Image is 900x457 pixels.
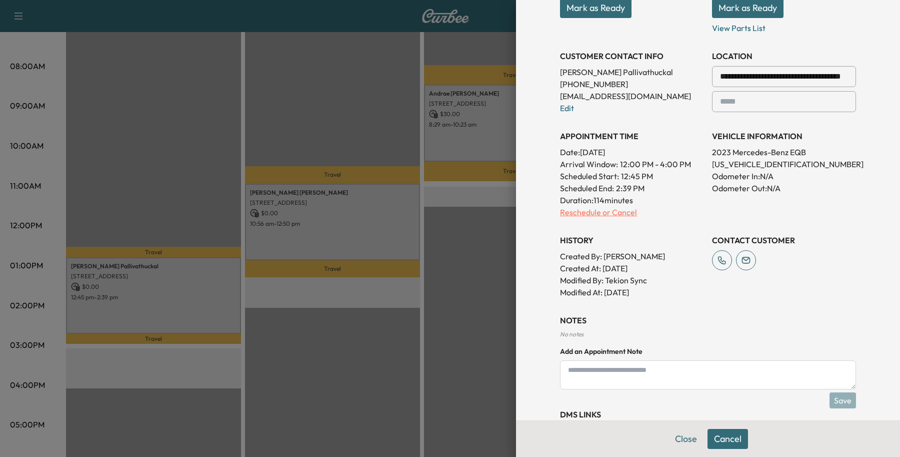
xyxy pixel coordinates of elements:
[668,429,703,449] button: Close
[560,103,574,113] a: Edit
[560,274,704,286] p: Modified By : Tekion Sync
[712,234,856,246] h3: CONTACT CUSTOMER
[712,50,856,62] h3: LOCATION
[560,194,704,206] p: Duration: 114 minutes
[560,262,704,274] p: Created At : [DATE]
[712,158,856,170] p: [US_VEHICLE_IDENTIFICATION_NUMBER]
[560,182,614,194] p: Scheduled End:
[560,234,704,246] h3: History
[560,346,856,356] h4: Add an Appointment Note
[560,170,619,182] p: Scheduled Start:
[712,130,856,142] h3: VEHICLE INFORMATION
[712,182,856,194] p: Odometer Out: N/A
[712,146,856,158] p: 2023 Mercedes-Benz EQB
[560,206,704,218] p: Reschedule or Cancel
[616,182,644,194] p: 2:39 PM
[560,90,704,102] p: [EMAIL_ADDRESS][DOMAIN_NAME]
[560,146,704,158] p: Date: [DATE]
[560,250,704,262] p: Created By : [PERSON_NAME]
[560,330,856,338] div: No notes
[560,130,704,142] h3: APPOINTMENT TIME
[560,78,704,90] p: [PHONE_NUMBER]
[560,158,704,170] p: Arrival Window:
[620,158,691,170] span: 12:00 PM - 4:00 PM
[712,18,856,34] p: View Parts List
[560,50,704,62] h3: CUSTOMER CONTACT INFO
[621,170,653,182] p: 12:45 PM
[707,429,748,449] button: Cancel
[712,170,856,182] p: Odometer In: N/A
[560,408,856,420] h3: DMS Links
[560,66,704,78] p: [PERSON_NAME] Pallivathuckal
[560,286,704,298] p: Modified At : [DATE]
[560,314,856,326] h3: NOTES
